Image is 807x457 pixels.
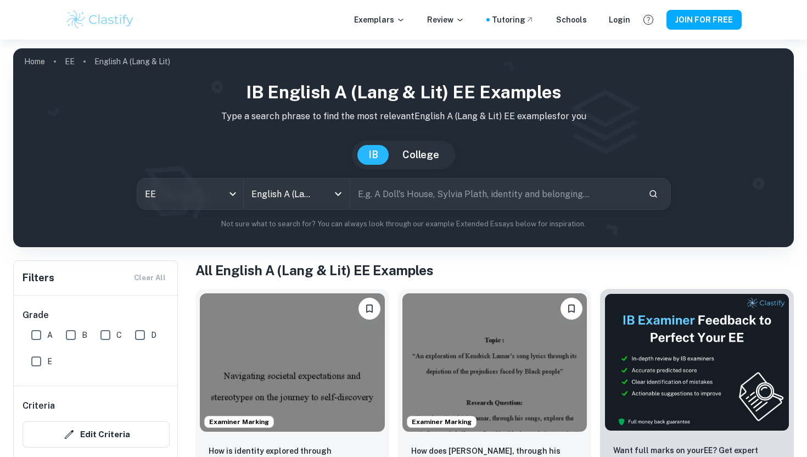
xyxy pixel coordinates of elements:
button: Edit Criteria [23,421,170,448]
button: IB [357,145,389,165]
h1: IB English A (Lang & Lit) EE examples [22,79,785,105]
span: B [82,329,87,341]
a: Home [24,54,45,69]
span: C [116,329,122,341]
span: Examiner Marking [407,417,476,427]
img: profile cover [13,48,794,247]
img: English A (Lang & Lit) EE example thumbnail: How does Kendrick Lamar, through his son [402,293,587,432]
p: Review [427,14,464,26]
img: English A (Lang & Lit) EE example thumbnail: How is identity explored through Deming [200,293,385,432]
span: E [47,355,52,367]
img: Clastify logo [65,9,135,31]
button: Search [644,185,663,203]
button: College [391,145,450,165]
button: JOIN FOR FREE [666,10,742,30]
span: D [151,329,156,341]
div: EE [137,179,243,209]
button: Please log in to bookmark exemplars [561,298,582,320]
h6: Filters [23,270,54,286]
button: Please log in to bookmark exemplars [358,298,380,320]
button: Help and Feedback [639,10,658,29]
span: Examiner Marking [205,417,273,427]
h1: All English A (Lang & Lit) EE Examples [195,260,794,280]
button: Open [330,186,346,202]
p: English A (Lang & Lit) [94,55,170,68]
a: Schools [556,14,587,26]
p: Not sure what to search for? You can always look through our example Extended Essays below for in... [22,219,785,230]
img: Thumbnail [604,293,789,431]
span: A [47,329,53,341]
p: Exemplars [354,14,405,26]
input: E.g. A Doll's House, Sylvia Plath, identity and belonging... [350,179,640,209]
h6: Criteria [23,399,55,413]
a: EE [65,54,75,69]
a: Login [609,14,630,26]
h6: Grade [23,309,170,322]
p: Type a search phrase to find the most relevant English A (Lang & Lit) EE examples for you [22,110,785,123]
a: Tutoring [492,14,534,26]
